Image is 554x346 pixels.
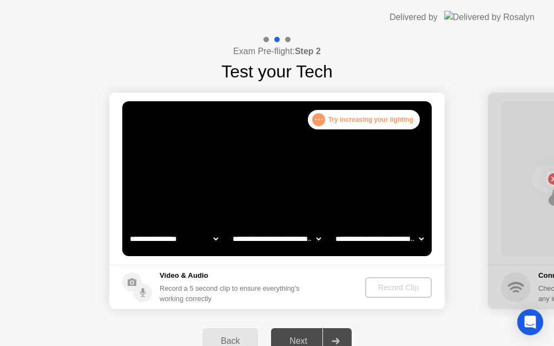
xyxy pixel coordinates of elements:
[160,283,304,304] div: Record a 5 second clip to ensure everything’s working correctly
[233,45,321,58] h4: Exam Pre-flight:
[230,228,323,250] select: Available speakers
[206,336,255,346] div: Back
[274,336,322,346] div: Next
[370,283,427,292] div: Record Clip
[312,113,325,126] div: . . .
[444,11,535,23] img: Delivered by Rosalyn
[295,47,321,56] b: Step 2
[308,110,420,129] div: Try increasing your lighting
[365,277,432,298] button: Record Clip
[128,228,220,250] select: Available cameras
[221,58,333,84] h1: Test your Tech
[333,228,426,250] select: Available microphones
[160,270,304,281] h5: Video & Audio
[390,11,438,24] div: Delivered by
[517,309,543,335] div: Open Intercom Messenger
